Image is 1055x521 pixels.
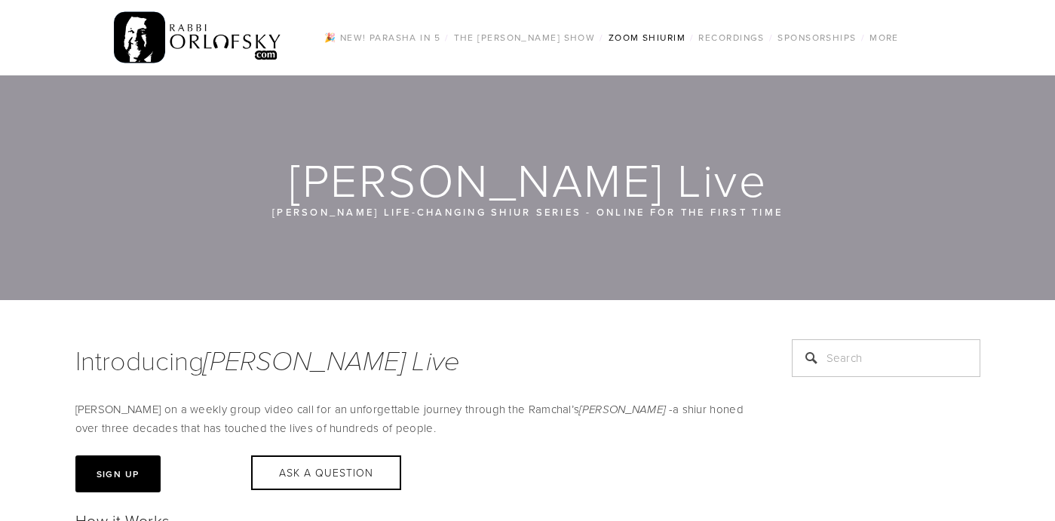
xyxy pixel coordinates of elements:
[166,204,890,220] p: [PERSON_NAME] life-changing shiur series - online for the first time
[75,155,982,204] h1: [PERSON_NAME] Live
[792,339,980,377] input: Search
[449,28,600,48] a: The [PERSON_NAME] Show
[579,403,673,416] em: [PERSON_NAME] -
[861,31,865,44] span: /
[694,28,768,48] a: Recordings
[690,31,694,44] span: /
[604,28,690,48] a: Zoom Shiurim
[600,31,603,44] span: /
[865,28,903,48] a: More
[251,455,401,490] button: Ask a Question
[320,28,445,48] a: 🎉 NEW! Parasha in 5
[75,339,754,382] h1: Introducing
[75,455,161,492] button: Sign Up
[75,400,754,437] p: [PERSON_NAME] on a weekly group video call for an unforgettable journey through the Ramchal’s a s...
[773,28,860,48] a: Sponsorships
[769,31,773,44] span: /
[114,8,282,67] img: RabbiOrlofsky.com
[204,346,460,378] em: [PERSON_NAME] Live
[445,31,449,44] span: /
